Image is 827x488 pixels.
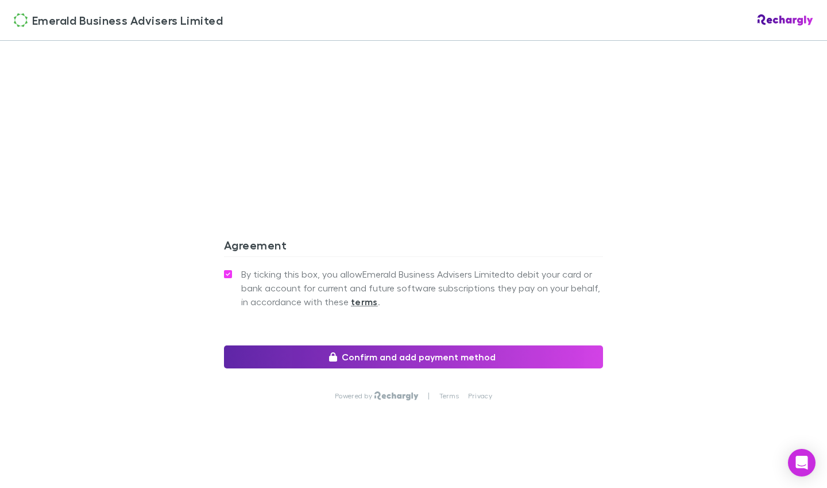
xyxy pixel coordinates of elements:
a: Terms [439,391,459,401]
img: Emerald Business Advisers Limited's Logo [14,13,28,27]
img: Rechargly Logo [374,391,419,401]
button: Confirm and add payment method [224,345,603,368]
strong: terms [351,296,378,308]
p: | [428,391,430,401]
h3: Agreement [224,238,603,256]
img: Rechargly Logo [758,14,813,26]
div: Open Intercom Messenger [788,449,816,477]
span: Emerald Business Advisers Limited [32,11,223,29]
p: Powered by [335,391,374,401]
span: By ticking this box, you allow Emerald Business Advisers Limited to debit your card or bank accou... [241,267,603,309]
a: Privacy [468,391,492,401]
